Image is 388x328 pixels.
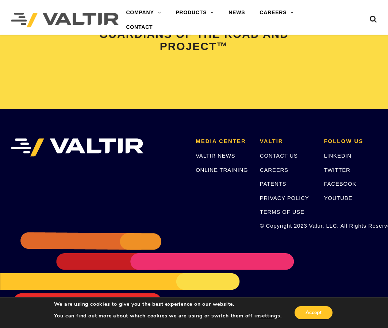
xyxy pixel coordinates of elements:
[99,28,289,52] span: GUARDIANS OF THE ROAD AND PROJECT™
[196,153,235,159] a: VALTIR NEWS
[11,13,119,27] img: Valtir
[260,209,304,215] a: TERMS OF USE
[11,138,143,157] img: VALTIR
[324,167,350,173] a: TWITTER
[260,138,313,144] h2: VALTIR
[54,301,282,308] p: We are using cookies to give you the best experience on our website.
[324,181,356,187] a: FACEBOOK
[252,5,301,20] a: CAREERS
[295,306,333,319] button: Accept
[260,221,313,230] p: © Copyright 2023 Valtir, LLC. All Rights Reserved.
[324,138,377,144] h2: FOLLOW US
[54,313,282,319] p: You can find out more about which cookies we are using or switch them off in .
[221,5,252,20] a: NEWS
[260,167,288,173] a: CAREERS
[324,153,351,159] a: LINKEDIN
[260,181,287,187] a: PATENTS
[324,195,352,201] a: YOUTUBE
[196,138,249,144] h2: MEDIA CENTER
[260,153,298,159] a: CONTACT US
[259,313,280,319] button: settings
[260,195,309,201] a: PRIVACY POLICY
[196,167,248,173] a: ONLINE TRAINING
[168,5,221,20] a: PRODUCTS
[119,20,160,35] a: CONTACT
[119,5,168,20] a: COMPANY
